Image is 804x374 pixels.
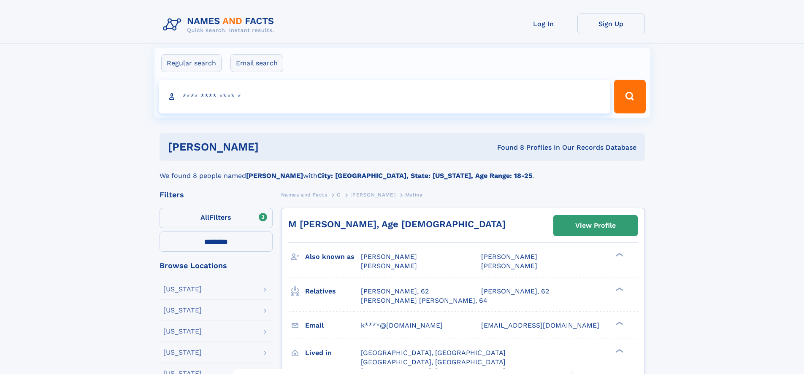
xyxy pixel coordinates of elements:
[361,262,417,270] span: [PERSON_NAME]
[481,321,599,329] span: [EMAIL_ADDRESS][DOMAIN_NAME]
[163,286,202,293] div: [US_STATE]
[554,215,637,236] a: View Profile
[361,358,506,366] span: [GEOGRAPHIC_DATA], [GEOGRAPHIC_DATA]
[577,13,645,34] a: Sign Up
[160,191,273,199] div: Filters
[305,318,361,333] h3: Email
[163,349,202,356] div: [US_STATE]
[168,142,378,152] h1: [PERSON_NAME]
[337,192,341,198] span: G
[305,284,361,299] h3: Relatives
[614,348,624,353] div: ❯
[160,262,273,269] div: Browse Locations
[481,287,549,296] a: [PERSON_NAME], 62
[305,346,361,360] h3: Lived in
[160,208,273,228] label: Filters
[378,143,636,152] div: Found 8 Profiles In Our Records Database
[361,287,429,296] a: [PERSON_NAME], 62
[305,250,361,264] h3: Also known as
[163,307,202,314] div: [US_STATE]
[160,13,281,36] img: Logo Names and Facts
[161,54,222,72] label: Regular search
[350,189,395,200] a: [PERSON_NAME]
[288,219,506,229] a: M [PERSON_NAME], Age [DEMOGRAPHIC_DATA]
[160,161,645,181] div: We found 8 people named with .
[510,13,577,34] a: Log In
[337,189,341,200] a: G
[481,253,537,261] span: [PERSON_NAME]
[614,286,624,292] div: ❯
[405,192,423,198] span: Melina
[361,253,417,261] span: [PERSON_NAME]
[350,192,395,198] span: [PERSON_NAME]
[230,54,283,72] label: Email search
[281,189,328,200] a: Names and Facts
[614,320,624,326] div: ❯
[159,80,611,113] input: search input
[575,216,616,235] div: View Profile
[614,80,645,113] button: Search Button
[361,296,487,305] a: [PERSON_NAME] [PERSON_NAME], 64
[246,172,303,180] b: [PERSON_NAME]
[317,172,532,180] b: City: [GEOGRAPHIC_DATA], State: [US_STATE], Age Range: 18-25
[163,328,202,335] div: [US_STATE]
[614,252,624,258] div: ❯
[200,213,209,221] span: All
[361,349,506,357] span: [GEOGRAPHIC_DATA], [GEOGRAPHIC_DATA]
[481,262,537,270] span: [PERSON_NAME]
